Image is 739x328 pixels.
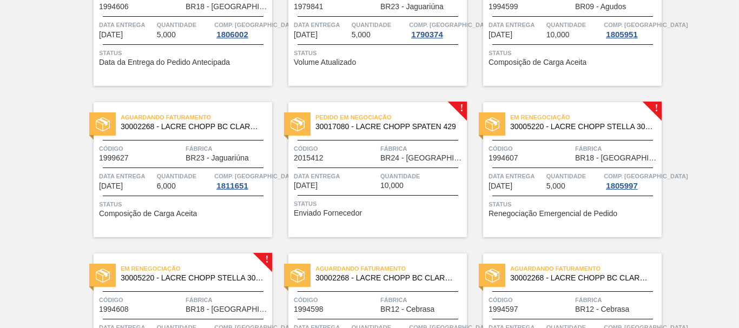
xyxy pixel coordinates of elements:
[409,19,493,30] span: Comp. Carga
[575,154,659,162] span: BR18 - Pernambuco
[489,143,572,154] span: Código
[380,294,464,305] span: Fábrica
[575,3,626,11] span: BR09 - Agudos
[291,117,305,131] img: status
[380,143,464,154] span: Fábrica
[99,171,154,182] span: Data entrega
[121,123,263,131] span: 30002268 - LACRE CHOPP BC CLARO AF IN65
[214,171,269,190] a: Comp. [GEOGRAPHIC_DATA]1811651
[186,154,249,162] span: BR23 - Jaguariúna
[186,143,269,154] span: Fábrica
[294,19,349,30] span: Data entrega
[77,102,272,237] a: statusAguardando Faturamento30002268 - LACRE CHOPP BC CLARO AF IN65Código1999627FábricaBR23 - Jag...
[157,31,176,39] span: 5,000
[489,58,586,66] span: Composição de Carga Aceita
[99,294,183,305] span: Código
[157,182,176,190] span: 6,000
[546,182,565,190] span: 5,000
[99,305,129,313] span: 1994608
[315,112,467,123] span: Pedido em Negociação
[315,123,458,131] span: 30017080 - LACRE CHOPP SPATEN 429
[294,154,324,162] span: 2015412
[96,269,110,283] img: status
[510,123,653,131] span: 30005220 - LACRE CHOPP STELLA 30L IN65
[99,3,129,11] span: 1994606
[294,143,378,154] span: Código
[294,209,362,217] span: Enviado Fornecedor
[99,48,269,58] span: Status
[467,102,662,237] a: !statusEm renegociação30005220 - LACRE CHOPP STELLA 30L IN65Código1994607FábricaBR18 - [GEOGRAPHI...
[604,30,639,39] div: 1805951
[604,171,659,190] a: Comp. [GEOGRAPHIC_DATA]1805997
[186,3,269,11] span: BR18 - Pernambuco
[315,263,467,274] span: Aguardando Faturamento
[272,102,467,237] a: !statusPedido em Negociação30017080 - LACRE CHOPP SPATEN 429Código2015412FábricaBR24 - [GEOGRAPHI...
[214,19,269,39] a: Comp. [GEOGRAPHIC_DATA]1806002
[99,58,230,66] span: Data da Entrega do Pedido Antecipada
[489,210,617,218] span: Renegociação Emergencial de Pedido
[121,263,272,274] span: Em renegociação
[99,154,129,162] span: 1999627
[294,171,378,182] span: Data entrega
[294,58,356,66] span: Volume Atualizado
[352,31,371,39] span: 5,000
[294,198,464,209] span: Status
[99,19,154,30] span: Data entrega
[96,117,110,131] img: status
[510,274,653,282] span: 30002268 - LACRE CHOPP BC CLARO AF IN65
[214,19,298,30] span: Comp. Carga
[489,154,518,162] span: 1994607
[489,3,518,11] span: 1994599
[294,3,324,11] span: 1979841
[291,269,305,283] img: status
[510,112,662,123] span: Em renegociação
[575,294,659,305] span: Fábrica
[489,48,659,58] span: Status
[214,182,250,190] div: 1811651
[294,182,318,190] span: 10/09/2025
[99,31,123,39] span: 27/08/2025
[294,305,324,313] span: 1994598
[99,199,269,210] span: Status
[121,274,263,282] span: 30005220 - LACRE CHOPP STELLA 30L IN65
[409,30,445,39] div: 1790374
[604,19,688,30] span: Comp. Carga
[489,31,512,39] span: 08/09/2025
[489,19,544,30] span: Data entrega
[489,305,518,313] span: 1994597
[380,154,464,162] span: BR24 - Ponta Grossa
[352,19,407,30] span: Quantidade
[546,19,602,30] span: Quantidade
[99,210,197,218] span: Composição de Carga Aceita
[604,19,659,39] a: Comp. [GEOGRAPHIC_DATA]1805951
[186,305,269,313] span: BR18 - Pernambuco
[99,182,123,190] span: 08/09/2025
[214,171,298,182] span: Comp. Carga
[294,294,378,305] span: Código
[489,171,544,182] span: Data entrega
[157,171,212,182] span: Quantidade
[294,48,464,58] span: Status
[409,19,464,39] a: Comp. [GEOGRAPHIC_DATA]1790374
[575,143,659,154] span: Fábrica
[604,182,639,190] div: 1805997
[380,3,444,11] span: BR23 - Jaguariúna
[575,305,629,313] span: BR12 - Cebrasa
[380,182,404,190] span: 10,000
[380,305,434,313] span: BR12 - Cebrasa
[489,294,572,305] span: Código
[315,274,458,282] span: 30002268 - LACRE CHOPP BC CLARO AF IN65
[485,117,499,131] img: status
[485,269,499,283] img: status
[546,171,602,182] span: Quantidade
[510,263,662,274] span: Aguardando Faturamento
[121,112,272,123] span: Aguardando Faturamento
[99,143,183,154] span: Código
[546,31,570,39] span: 10,000
[489,199,659,210] span: Status
[294,31,318,39] span: 29/08/2025
[214,30,250,39] div: 1806002
[380,171,464,182] span: Quantidade
[604,171,688,182] span: Comp. Carga
[186,294,269,305] span: Fábrica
